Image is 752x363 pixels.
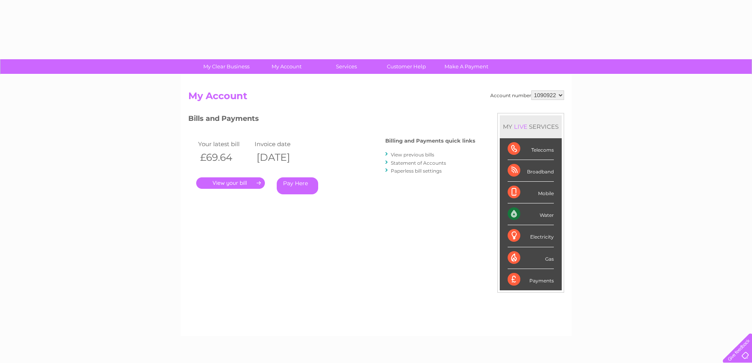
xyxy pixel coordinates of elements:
div: LIVE [512,123,529,130]
a: . [196,177,265,189]
a: My Clear Business [194,59,259,74]
div: Payments [508,269,554,290]
a: Make A Payment [434,59,499,74]
div: Water [508,203,554,225]
div: Broadband [508,160,554,182]
div: Gas [508,247,554,269]
a: Pay Here [277,177,318,194]
div: Mobile [508,182,554,203]
h2: My Account [188,90,564,105]
th: £69.64 [196,149,253,166]
td: Your latest bill [196,139,253,149]
a: My Account [254,59,319,74]
h4: Billing and Payments quick links [385,138,475,144]
a: View previous bills [391,152,434,158]
a: Services [314,59,379,74]
a: Statement of Accounts [391,160,446,166]
a: Paperless bill settings [391,168,442,174]
div: Electricity [508,225,554,247]
td: Invoice date [253,139,309,149]
a: Customer Help [374,59,439,74]
th: [DATE] [253,149,309,166]
div: MY SERVICES [500,115,562,138]
div: Telecoms [508,138,554,160]
div: Account number [490,90,564,100]
h3: Bills and Payments [188,113,475,127]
